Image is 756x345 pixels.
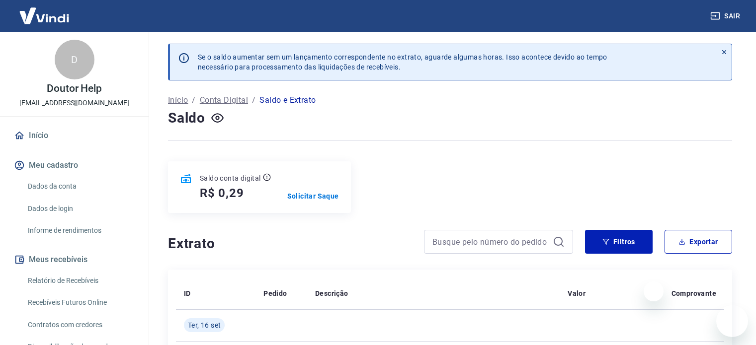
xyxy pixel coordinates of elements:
[12,0,77,31] img: Vindi
[432,234,549,249] input: Busque pelo número do pedido
[192,94,195,106] p: /
[55,40,94,79] div: D
[198,52,607,72] p: Se o saldo aumentar sem um lançamento correspondente no extrato, aguarde algumas horas. Isso acon...
[24,292,137,313] a: Recebíveis Futuros Online
[716,305,748,337] iframe: Botão para abrir a janela de mensagens
[24,271,137,291] a: Relatório de Recebíveis
[184,288,191,298] p: ID
[708,7,744,25] button: Sair
[644,281,664,301] iframe: Fechar mensagem
[19,98,129,108] p: [EMAIL_ADDRESS][DOMAIN_NAME]
[259,94,316,106] p: Saldo e Extrato
[200,94,248,106] a: Conta Digital
[24,315,137,335] a: Contratos com credores
[315,288,348,298] p: Descrição
[12,154,137,176] button: Meu cadastro
[188,320,221,330] span: Ter, 16 set
[12,249,137,271] button: Meus recebíveis
[47,83,102,94] p: Doutor Help
[24,199,137,219] a: Dados de login
[568,288,586,298] p: Valor
[287,191,339,201] a: Solicitar Saque
[12,125,137,146] a: Início
[200,185,244,201] h5: R$ 0,29
[263,288,287,298] p: Pedido
[168,234,412,254] h4: Extrato
[168,94,188,106] a: Início
[252,94,255,106] p: /
[585,230,653,254] button: Filtros
[200,173,261,183] p: Saldo conta digital
[665,230,732,254] button: Exportar
[24,176,137,197] a: Dados da conta
[168,108,205,128] h4: Saldo
[24,220,137,241] a: Informe de rendimentos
